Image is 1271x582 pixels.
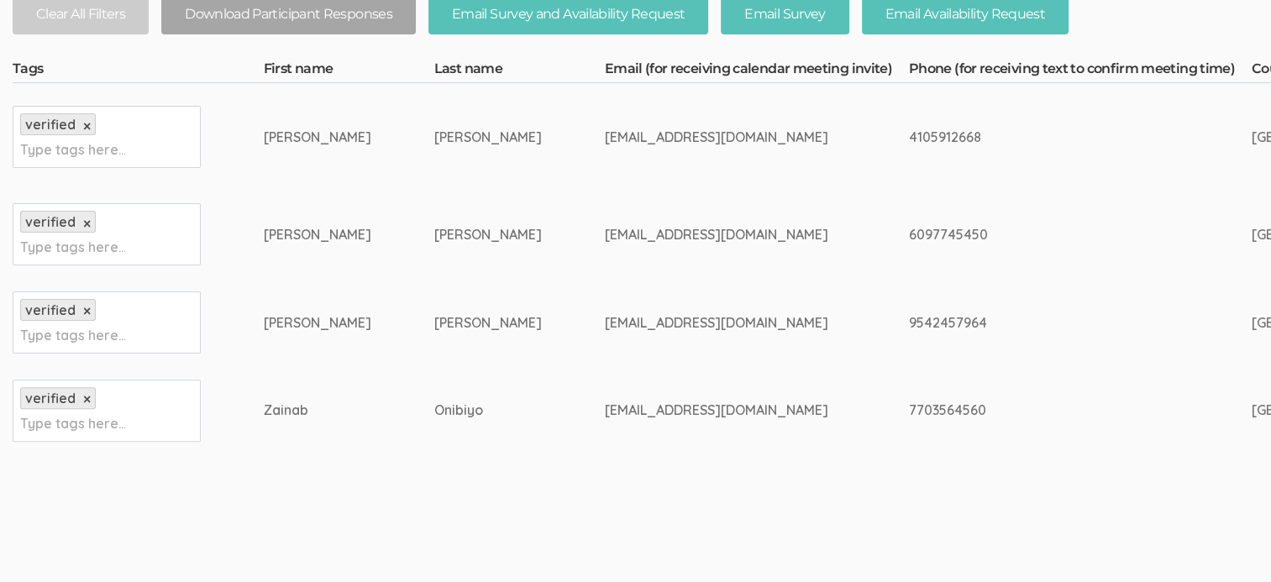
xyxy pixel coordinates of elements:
[20,324,125,346] input: Type tags here...
[25,213,76,230] span: verified
[605,60,909,83] th: Email (for receiving calendar meeting invite)
[83,119,91,134] a: ×
[909,401,1189,420] div: 7703564560
[264,60,434,83] th: First name
[434,60,605,83] th: Last name
[605,313,846,333] div: [EMAIL_ADDRESS][DOMAIN_NAME]
[25,301,76,318] span: verified
[13,60,264,83] th: Tags
[605,225,846,244] div: [EMAIL_ADDRESS][DOMAIN_NAME]
[20,236,125,258] input: Type tags here...
[434,401,542,420] div: Onibiyo
[1187,501,1271,582] iframe: Chat Widget
[434,128,542,147] div: [PERSON_NAME]
[909,225,1189,244] div: 6097745450
[25,390,76,406] span: verified
[20,139,125,160] input: Type tags here...
[909,60,1252,83] th: Phone (for receiving text to confirm meeting time)
[264,225,371,244] div: [PERSON_NAME]
[20,412,125,434] input: Type tags here...
[264,313,371,333] div: [PERSON_NAME]
[25,116,76,133] span: verified
[83,304,91,318] a: ×
[909,313,1189,333] div: 9542457964
[264,401,371,420] div: Zainab
[83,392,91,406] a: ×
[605,401,846,420] div: [EMAIL_ADDRESS][DOMAIN_NAME]
[909,128,1189,147] div: 4105912668
[83,217,91,231] a: ×
[434,313,542,333] div: [PERSON_NAME]
[264,128,371,147] div: [PERSON_NAME]
[605,128,846,147] div: [EMAIL_ADDRESS][DOMAIN_NAME]
[434,225,542,244] div: [PERSON_NAME]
